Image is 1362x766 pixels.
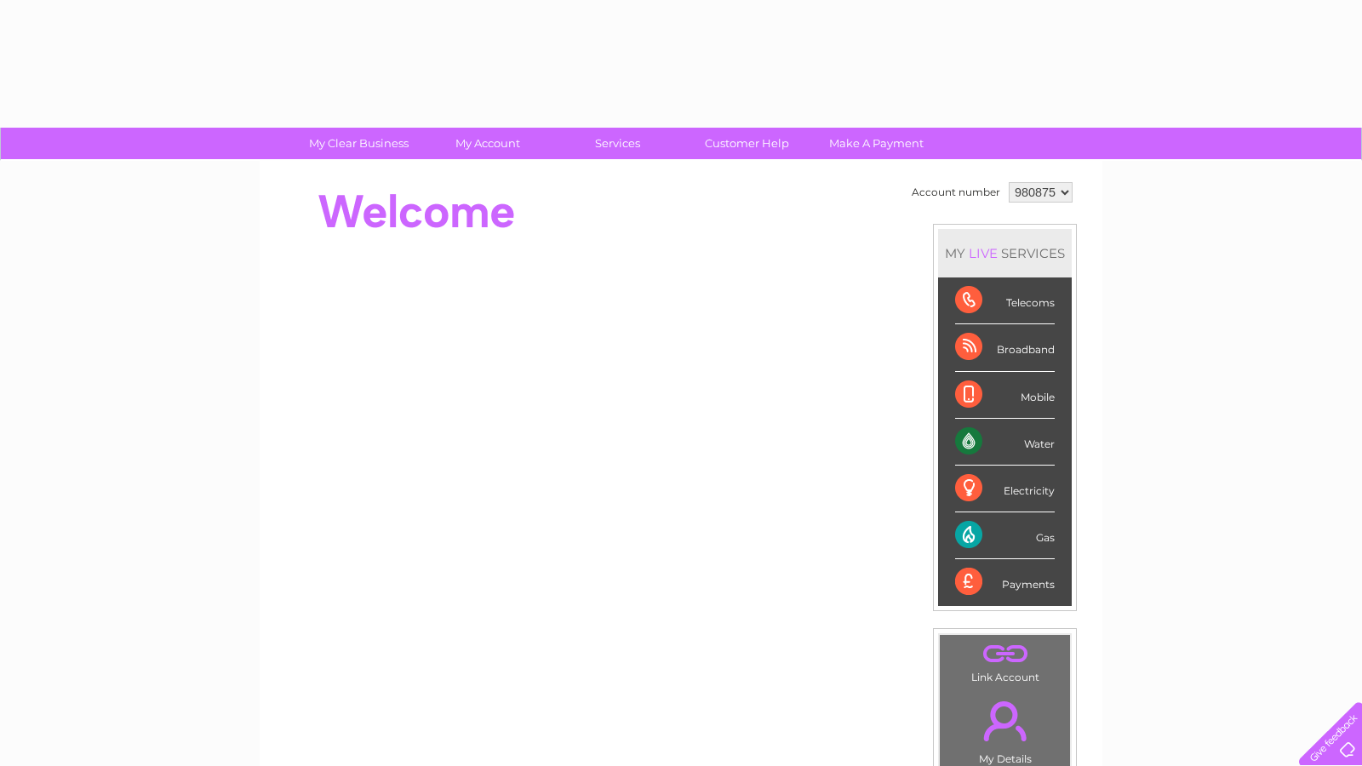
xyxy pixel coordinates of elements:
td: Account number [907,178,1004,207]
a: . [944,691,1066,751]
div: Broadband [955,324,1055,371]
div: Telecoms [955,277,1055,324]
div: LIVE [965,245,1001,261]
a: Customer Help [677,128,817,159]
div: Water [955,419,1055,466]
div: Gas [955,512,1055,559]
div: MY SERVICES [938,229,1072,277]
div: Mobile [955,372,1055,419]
a: Make A Payment [806,128,947,159]
a: . [944,639,1066,669]
a: My Clear Business [289,128,429,159]
td: Link Account [939,634,1071,688]
div: Payments [955,559,1055,605]
a: Services [547,128,688,159]
a: My Account [418,128,558,159]
div: Electricity [955,466,1055,512]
